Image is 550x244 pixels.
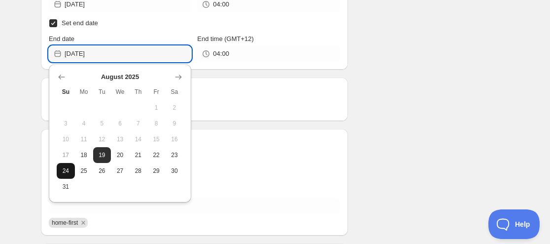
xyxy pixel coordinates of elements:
[49,35,74,42] span: End date
[97,135,107,143] span: 12
[93,131,111,147] button: Tuesday August 12 2025
[62,19,98,27] span: Set end date
[49,137,340,147] h2: Tags
[79,151,89,159] span: 18
[61,135,71,143] span: 10
[488,209,540,239] iframe: Toggle Customer Support
[133,120,143,127] span: 7
[129,84,147,100] th: Thursday
[147,163,166,179] button: Friday August 29 2025
[133,167,143,175] span: 28
[166,84,184,100] th: Saturday
[147,100,166,116] button: Friday August 1 2025
[93,147,111,163] button: Tuesday August 19 2025
[57,131,75,147] button: Sunday August 10 2025
[79,167,89,175] span: 25
[170,151,180,159] span: 23
[61,183,71,191] span: 31
[147,131,166,147] button: Friday August 15 2025
[75,84,93,100] th: Monday
[115,120,125,127] span: 6
[151,120,162,127] span: 8
[147,84,166,100] th: Friday
[55,70,69,84] button: Show previous month, July 2025
[166,147,184,163] button: Saturday August 23 2025
[97,88,107,96] span: Tu
[170,104,180,112] span: 2
[170,135,180,143] span: 16
[151,167,162,175] span: 29
[97,120,107,127] span: 5
[111,163,129,179] button: Wednesday August 27 2025
[151,135,162,143] span: 15
[151,104,162,112] span: 1
[57,147,75,163] button: Today Sunday August 17 2025
[129,131,147,147] button: Thursday August 14 2025
[79,135,89,143] span: 11
[75,163,93,179] button: Monday August 25 2025
[129,116,147,131] button: Thursday August 7 2025
[151,151,162,159] span: 22
[129,163,147,179] button: Thursday August 28 2025
[97,167,107,175] span: 26
[170,167,180,175] span: 30
[93,163,111,179] button: Tuesday August 26 2025
[93,84,111,100] th: Tuesday
[111,116,129,131] button: Wednesday August 6 2025
[151,88,162,96] span: Fr
[57,116,75,131] button: Sunday August 3 2025
[115,135,125,143] span: 13
[172,70,185,84] button: Show next month, September 2025
[79,120,89,127] span: 4
[111,147,129,163] button: Wednesday August 20 2025
[115,167,125,175] span: 27
[57,179,75,195] button: Sunday August 31 2025
[61,167,71,175] span: 24
[49,85,340,95] h2: Repeating
[97,151,107,159] span: 19
[93,116,111,131] button: Tuesday August 5 2025
[166,131,184,147] button: Saturday August 16 2025
[133,135,143,143] span: 14
[170,120,180,127] span: 9
[111,131,129,147] button: Wednesday August 13 2025
[57,163,75,179] button: Sunday August 24 2025
[61,120,71,127] span: 3
[129,147,147,163] button: Thursday August 21 2025
[115,88,125,96] span: We
[75,131,93,147] button: Monday August 11 2025
[115,151,125,159] span: 20
[111,84,129,100] th: Wednesday
[79,88,89,96] span: Mo
[133,151,143,159] span: 21
[79,218,88,227] button: Remove home-first
[57,84,75,100] th: Sunday
[133,88,143,96] span: Th
[166,116,184,131] button: Saturday August 9 2025
[61,151,71,159] span: 17
[170,88,180,96] span: Sa
[197,35,254,42] span: End time (GMT+12)
[75,116,93,131] button: Monday August 4 2025
[166,100,184,116] button: Saturday August 2 2025
[75,147,93,163] button: Monday August 18 2025
[147,116,166,131] button: Friday August 8 2025
[52,219,78,226] span: home-first
[166,163,184,179] button: Saturday August 30 2025
[147,147,166,163] button: Friday August 22 2025
[61,88,71,96] span: Su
